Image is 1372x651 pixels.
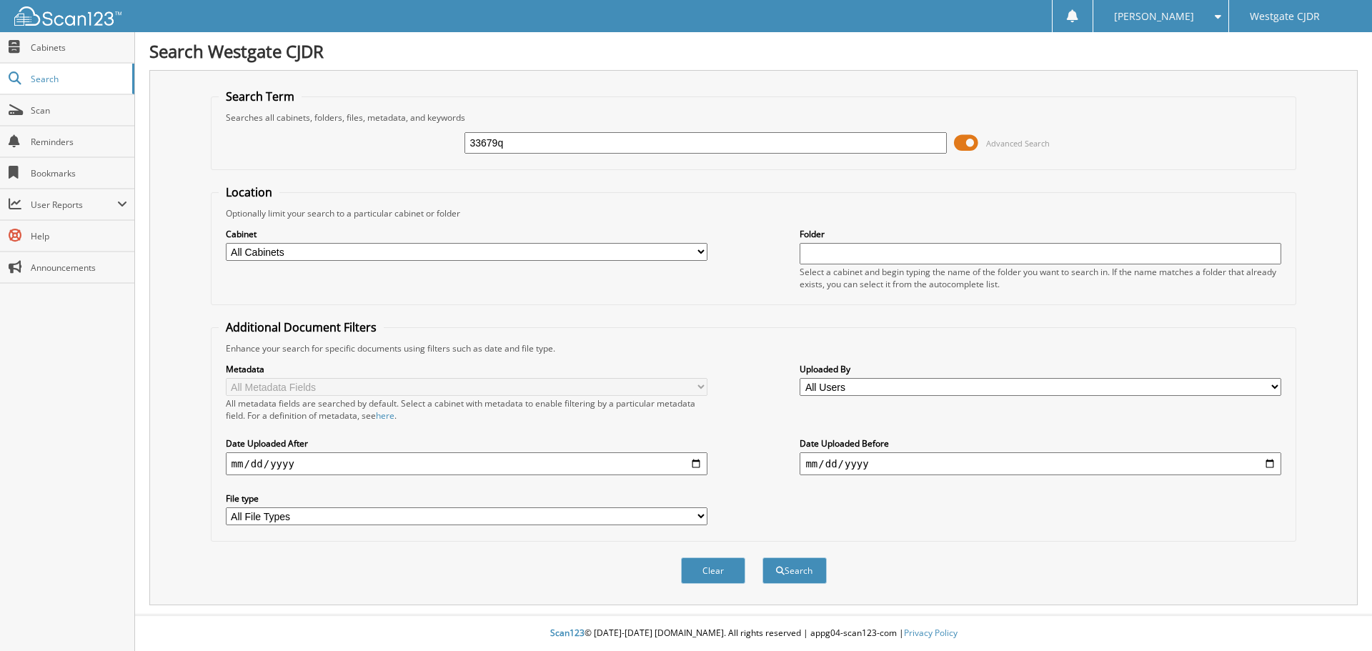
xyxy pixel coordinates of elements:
span: Advanced Search [986,138,1050,149]
div: Enhance your search for specific documents using filters such as date and file type. [219,342,1289,354]
label: Date Uploaded After [226,437,707,449]
iframe: Chat Widget [1301,582,1372,651]
span: Scan [31,104,127,116]
div: All metadata fields are searched by default. Select a cabinet with metadata to enable filtering b... [226,397,707,422]
span: Westgate CJDR [1250,12,1320,21]
h1: Search Westgate CJDR [149,39,1358,63]
legend: Additional Document Filters [219,319,384,335]
legend: Search Term [219,89,302,104]
span: Help [31,230,127,242]
label: Cabinet [226,228,707,240]
label: Uploaded By [800,363,1281,375]
img: scan123-logo-white.svg [14,6,121,26]
div: Searches all cabinets, folders, files, metadata, and keywords [219,111,1289,124]
div: Select a cabinet and begin typing the name of the folder you want to search in. If the name match... [800,266,1281,290]
span: User Reports [31,199,117,211]
label: Folder [800,228,1281,240]
button: Clear [681,557,745,584]
span: Announcements [31,262,127,274]
label: Metadata [226,363,707,375]
a: Privacy Policy [904,627,958,639]
span: Reminders [31,136,127,148]
a: here [376,409,394,422]
span: Scan123 [550,627,585,639]
input: start [226,452,707,475]
div: © [DATE]-[DATE] [DOMAIN_NAME]. All rights reserved | appg04-scan123-com | [135,616,1372,651]
label: File type [226,492,707,505]
div: Optionally limit your search to a particular cabinet or folder [219,207,1289,219]
label: Date Uploaded Before [800,437,1281,449]
span: [PERSON_NAME] [1114,12,1194,21]
span: Search [31,73,125,85]
legend: Location [219,184,279,200]
span: Cabinets [31,41,127,54]
button: Search [762,557,827,584]
span: Bookmarks [31,167,127,179]
input: end [800,452,1281,475]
